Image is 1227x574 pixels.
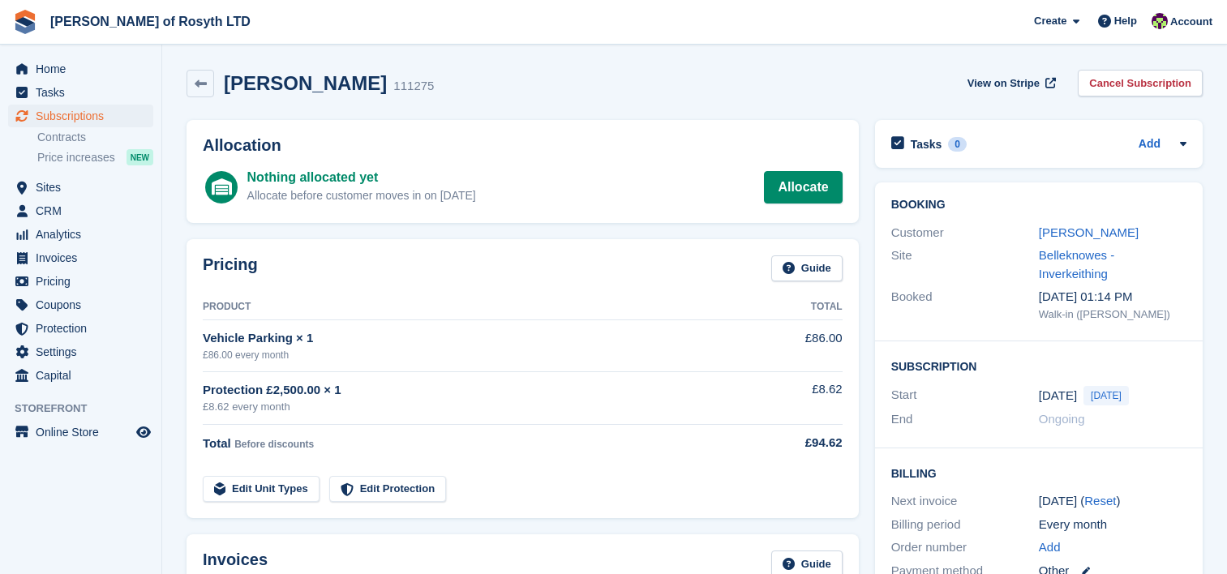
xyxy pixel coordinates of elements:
div: [DATE] 01:14 PM [1039,288,1186,306]
span: Create [1034,13,1066,29]
div: Allocate before customer moves in on [DATE] [247,187,476,204]
time: 2025-09-30 00:00:00 UTC [1039,387,1077,405]
a: Add [1039,538,1061,557]
td: £86.00 [757,320,843,371]
span: Coupons [36,293,133,316]
a: Allocate [764,171,842,203]
span: Invoices [36,246,133,269]
td: £8.62 [757,371,843,424]
span: Home [36,58,133,80]
a: menu [8,223,153,246]
div: Billing period [891,516,1039,534]
div: Next invoice [891,492,1039,511]
div: [DATE] ( ) [1039,492,1186,511]
div: Protection £2,500.00 × 1 [203,381,757,400]
div: Order number [891,538,1039,557]
span: CRM [36,199,133,222]
a: menu [8,341,153,363]
a: [PERSON_NAME] [1039,225,1139,239]
a: View on Stripe [961,70,1059,96]
span: Storefront [15,401,161,417]
span: Online Store [36,421,133,443]
span: Pricing [36,270,133,293]
span: Settings [36,341,133,363]
a: Cancel Subscription [1078,70,1203,96]
h2: Allocation [203,136,843,155]
th: Product [203,294,757,320]
div: 111275 [393,77,434,96]
a: [PERSON_NAME] of Rosyth LTD [44,8,257,35]
span: Before discounts [234,439,314,450]
h2: Billing [891,465,1186,481]
div: Vehicle Parking × 1 [203,329,757,348]
span: Sites [36,176,133,199]
span: Account [1170,14,1212,30]
a: Add [1139,135,1161,154]
span: Help [1114,13,1137,29]
div: End [891,410,1039,429]
span: [DATE] [1083,386,1129,405]
a: Guide [771,255,843,282]
a: Edit Unit Types [203,476,320,503]
a: Edit Protection [329,476,446,503]
a: menu [8,58,153,80]
span: Total [203,436,231,450]
h2: Pricing [203,255,258,282]
a: menu [8,105,153,127]
span: Protection [36,317,133,340]
a: menu [8,421,153,443]
div: £86.00 every month [203,348,757,362]
a: Preview store [134,422,153,442]
h2: Tasks [911,137,942,152]
div: Nothing allocated yet [247,168,476,187]
span: View on Stripe [967,75,1040,92]
a: menu [8,364,153,387]
div: Customer [891,224,1039,242]
div: Site [891,246,1039,283]
div: Booked [891,288,1039,322]
a: menu [8,317,153,340]
a: Belleknowes - Inverkeithing [1039,248,1114,281]
a: menu [8,176,153,199]
h2: Booking [891,199,1186,212]
div: 0 [948,137,967,152]
div: Start [891,386,1039,405]
div: Every month [1039,516,1186,534]
div: £8.62 every month [203,399,757,415]
a: Reset [1084,494,1116,508]
img: Nina Briggs [1152,13,1168,29]
a: menu [8,246,153,269]
a: menu [8,293,153,316]
span: Subscriptions [36,105,133,127]
span: Tasks [36,81,133,104]
a: menu [8,81,153,104]
div: £94.62 [757,434,843,452]
a: Contracts [37,130,153,145]
span: Analytics [36,223,133,246]
h2: [PERSON_NAME] [224,72,387,94]
a: Price increases NEW [37,148,153,166]
a: menu [8,199,153,222]
div: Walk-in ([PERSON_NAME]) [1039,306,1186,323]
a: menu [8,270,153,293]
span: Ongoing [1039,412,1085,426]
span: Price increases [37,150,115,165]
div: NEW [127,149,153,165]
img: stora-icon-8386f47178a22dfd0bd8f6a31ec36ba5ce8667c1dd55bd0f319d3a0aa187defe.svg [13,10,37,34]
h2: Subscription [891,358,1186,374]
th: Total [757,294,843,320]
span: Capital [36,364,133,387]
